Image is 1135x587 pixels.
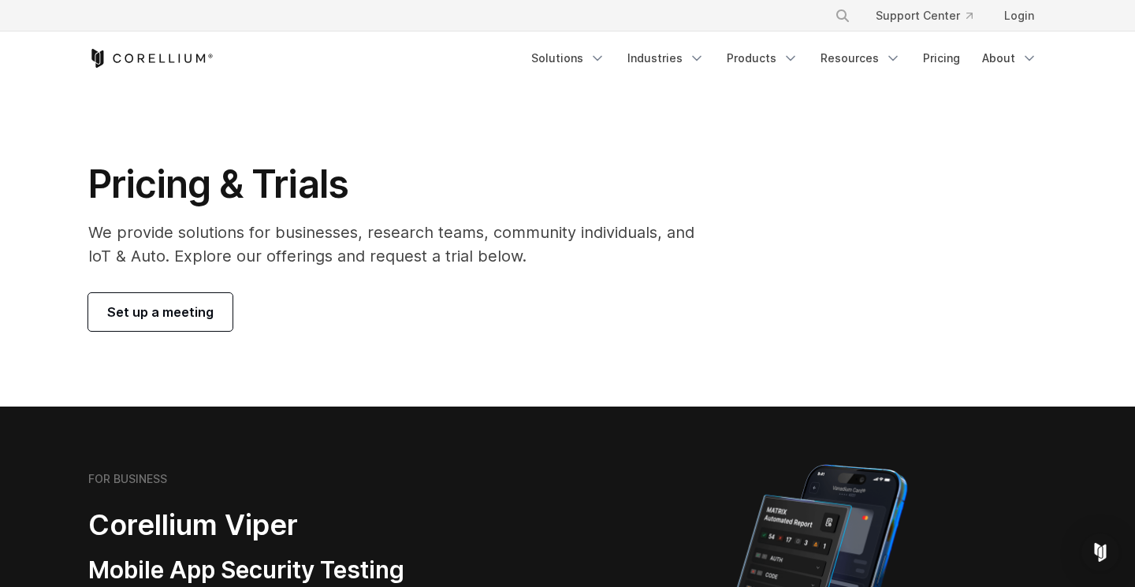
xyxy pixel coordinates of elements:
h3: Mobile App Security Testing [88,555,492,585]
a: Pricing [914,44,969,72]
span: Set up a meeting [107,303,214,321]
a: Corellium Home [88,49,214,68]
a: Products [717,44,808,72]
button: Search [828,2,857,30]
a: Industries [618,44,714,72]
a: Set up a meeting [88,293,233,331]
h6: FOR BUSINESS [88,472,167,486]
h2: Corellium Viper [88,507,492,543]
div: Open Intercom Messenger [1081,533,1119,571]
a: About [973,44,1047,72]
a: Login [992,2,1047,30]
a: Solutions [522,44,615,72]
a: Resources [811,44,910,72]
div: Navigation Menu [816,2,1047,30]
a: Support Center [863,2,985,30]
p: We provide solutions for businesses, research teams, community individuals, and IoT & Auto. Explo... [88,221,716,268]
h1: Pricing & Trials [88,161,716,208]
div: Navigation Menu [522,44,1047,72]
